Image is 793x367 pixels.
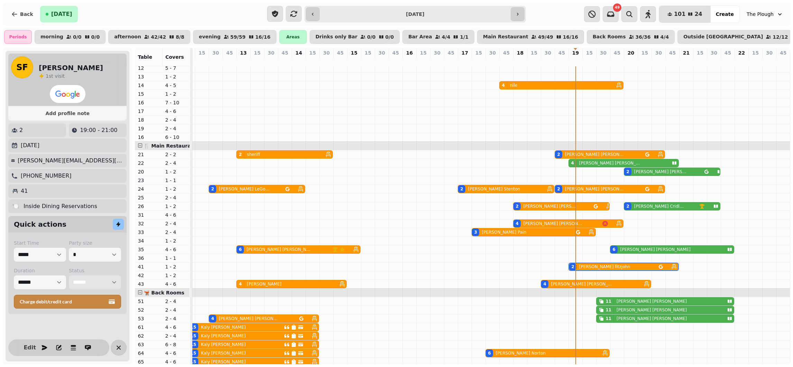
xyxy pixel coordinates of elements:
p: 15 [254,49,261,56]
p: 18 [517,49,523,56]
p: 22 [738,49,745,56]
p: 23 [138,177,159,184]
p: 13 [240,49,247,56]
div: 2 [516,204,518,209]
p: 6 [213,58,218,65]
p: morning [40,34,63,40]
p: 4 / 4 [442,35,450,39]
p: 0 [711,58,717,65]
p: evening [199,34,221,40]
p: [PERSON_NAME] [PERSON_NAME] [219,316,280,321]
p: 4 - 6 [165,358,187,365]
p: 30 [600,49,607,56]
p: 0 [337,58,343,65]
div: 4 [502,83,504,88]
button: The Plough [742,8,787,20]
p: nile [510,83,518,88]
p: 15 [475,49,482,56]
div: 15 [190,359,196,365]
span: 101 [674,11,685,17]
p: 45 [503,49,510,56]
p: 4 [628,58,634,65]
p: [PERSON_NAME] [PERSON_NAME] [565,152,626,157]
p: 6 [573,58,578,65]
p: [PERSON_NAME] [PERSON_NAME] [523,204,577,209]
p: 24 [138,186,159,192]
p: 22 [138,160,159,167]
p: 2 - 4 [165,116,187,123]
p: 41 [21,187,28,195]
button: Back [6,6,39,22]
p: 49 / 49 [538,35,553,39]
p: 🍽️ [12,202,19,210]
p: [DATE] [21,141,39,150]
p: 33 [138,229,159,236]
p: 0 [323,58,329,65]
p: 1 / 1 [460,35,468,39]
p: 61 [138,324,159,331]
p: [PERSON_NAME] [PERSON_NAME] [634,169,687,175]
div: 4 [571,160,574,166]
p: Kaly [PERSON_NAME] [201,342,246,347]
div: 4 [516,221,518,226]
p: Kaly [PERSON_NAME] [201,359,246,365]
p: 45 [614,49,620,56]
p: 30 [379,49,385,56]
button: [DATE] [40,6,78,22]
p: 0 [310,58,315,65]
p: 16 / 16 [563,35,578,39]
p: 4 - 6 [165,211,187,218]
span: 24 [694,11,702,17]
button: Main Restaurant49/4916/16 [477,30,584,44]
p: 0 [683,58,689,65]
p: Kaly [PERSON_NAME] [201,333,246,339]
p: 45 [448,49,454,56]
p: [PERSON_NAME] [PERSON_NAME] [617,316,687,321]
span: Charge debit/credit card [20,299,107,304]
p: 2 - 4 [165,194,187,201]
p: 4 - 6 [165,281,187,288]
p: 30 [766,49,773,56]
label: Status [69,267,121,274]
span: SF [16,63,28,72]
div: 15 [190,324,196,330]
p: 16 / 16 [255,35,271,39]
p: 0 [227,58,232,65]
p: 65 [138,358,159,365]
p: 0 [725,58,730,65]
p: 15 [309,49,316,56]
p: 1 - 2 [165,237,187,244]
p: 52 [138,307,159,313]
span: Create [716,12,734,17]
div: 15 [190,342,196,347]
p: 2 - 4 [165,307,187,313]
span: [DATE] [51,11,72,17]
div: 2 [239,152,241,157]
p: 4 - 6 [165,350,187,357]
div: 6 [612,247,615,252]
p: 1 - 2 [165,91,187,97]
p: 53 [138,315,159,322]
p: 42 / 42 [151,35,166,39]
span: st [49,73,55,79]
p: [PERSON_NAME] Stenton [468,186,520,192]
p: 0 [379,58,384,65]
p: 2 - 4 [165,220,187,227]
p: 4 - 5 [165,82,187,89]
p: 6 - 8 [165,341,187,348]
p: 15 [697,49,703,56]
p: 43 [138,281,159,288]
div: 4 [543,281,546,287]
p: 30 [655,49,662,56]
div: 15 [190,350,196,356]
p: [PERSON_NAME] Cridland [634,204,684,209]
p: Main Restaurant [483,34,528,40]
p: 0 / 0 [73,35,82,39]
p: 30 [545,49,551,56]
p: 15 [420,49,427,56]
p: 2 - 4 [165,315,187,322]
p: 12 [138,65,159,72]
p: 15 [641,49,648,56]
p: 11 [600,58,606,65]
p: 59 / 59 [230,35,246,39]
